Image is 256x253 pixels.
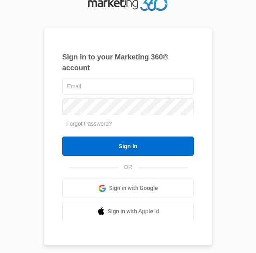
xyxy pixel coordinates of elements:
span: OR [118,163,138,171]
a: Sign in with Google [62,179,194,198]
input: Sign In [62,137,194,156]
h1: Sign in to your Marketing 360® account [62,52,194,73]
a: Sign in with Apple Id [62,202,194,221]
span: Sign in with Google [109,184,158,192]
input: Email [62,78,194,95]
span: Sign in with Apple Id [108,207,159,216]
a: Forgot Password? [66,120,112,127]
